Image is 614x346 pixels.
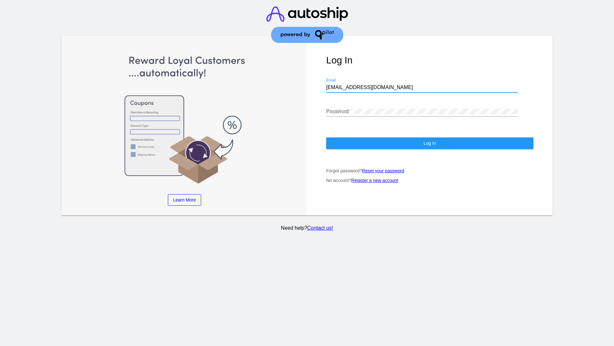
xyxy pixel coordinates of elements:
[326,137,533,149] button: Log In
[326,168,533,173] p: Forgot password?
[173,197,196,202] span: Learn More
[326,178,533,183] p: No account?
[326,85,518,90] input: Email
[362,168,404,173] a: Reset your password
[326,55,533,66] h1: Log In
[423,141,436,146] span: Log In
[168,194,201,206] a: Learn More
[307,225,333,231] a: Contact us!
[351,178,398,183] a: Register a new account
[81,55,288,185] img: Apply Coupons Automatically to Scheduled Orders with QPilot
[60,225,554,231] p: Need help?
